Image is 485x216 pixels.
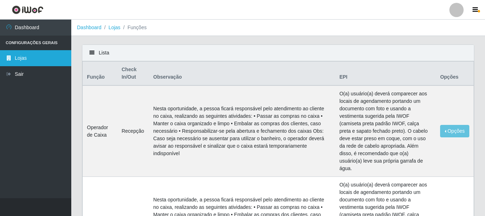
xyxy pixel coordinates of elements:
[82,45,474,61] div: Lista
[117,85,149,177] td: Recepção
[77,25,102,30] a: Dashboard
[335,85,436,177] td: O(a) usuário(a) deverá comparecer aos locais de agendamento portando um documento com foto e usan...
[12,5,43,14] img: CoreUI Logo
[436,62,474,86] th: Opções
[149,85,335,177] td: Nesta oportunidade, a pessoa ficará responsável pelo atendimento ao cliente no caixa, realizando ...
[83,85,118,177] td: Operador de Caixa
[335,62,436,86] th: EPI
[149,62,335,86] th: Observação
[83,62,118,86] th: Função
[120,24,147,31] li: Funções
[440,125,469,137] button: Opções
[71,20,485,36] nav: breadcrumb
[108,25,120,30] a: Lojas
[117,62,149,86] th: Check In/Out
